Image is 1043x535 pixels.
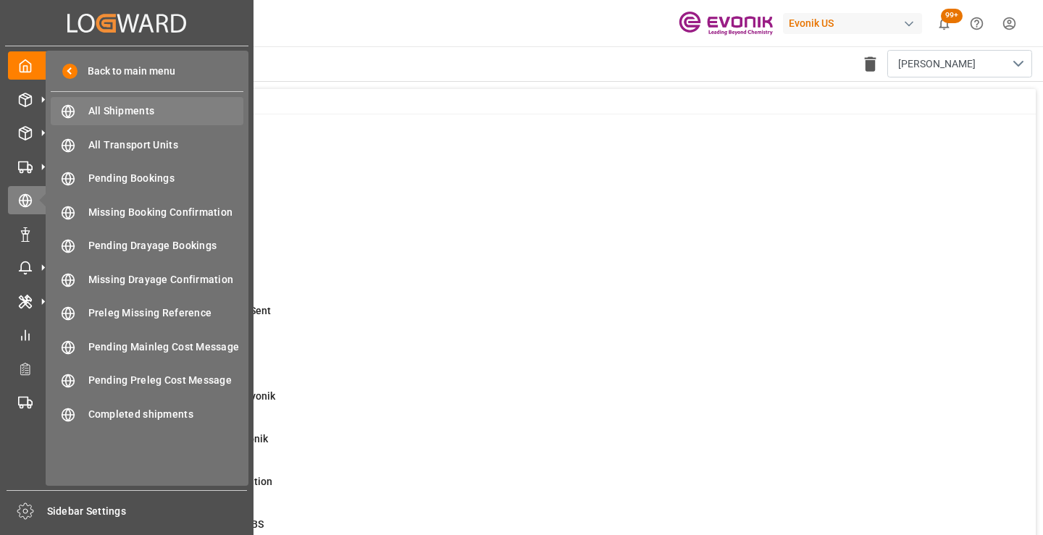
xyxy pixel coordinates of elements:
span: Back to main menu [78,64,175,79]
a: Completed shipments [51,400,243,428]
a: 39ABS: Missing Booking ConfirmationShipment [74,474,1018,505]
span: Completed shipments [88,407,244,422]
a: 40ETD>3 Days Past,No Cost Msg SentShipment [74,303,1018,334]
span: Pending Bookings [88,171,244,186]
a: Missing Booking Confirmation [51,198,243,226]
a: Missing Drayage Confirmation [51,265,243,293]
a: 27ABS: No Init Bkg Conf DateShipment [74,175,1018,206]
a: 1ABS: No Bkg Req Sent DateShipment [74,218,1018,248]
a: Non Conformance [8,219,246,248]
a: Pending Drayage Bookings [51,232,243,260]
a: Preleg Missing Reference [51,299,243,327]
span: Preleg Missing Reference [88,306,244,321]
a: Pending Bookings [51,164,243,193]
span: Pending Preleg Cost Message [88,373,244,388]
span: 99+ [941,9,963,23]
a: 0Error on Initial Sales Order to EvonikShipment [74,389,1018,419]
div: Evonik US [783,13,922,34]
a: 0MOT Missing at Order LevelSales Order-IVPO [74,132,1018,163]
span: All Shipments [88,104,244,119]
span: Pending Drayage Bookings [88,238,244,253]
a: 5ETD < 3 Days,No Del # Rec'dShipment [74,346,1018,376]
a: 13ETA > 10 Days , No ATA EnteredShipment [74,261,1018,291]
a: All Transport Units [51,130,243,159]
button: show 100 new notifications [928,7,960,40]
button: open menu [887,50,1032,77]
a: My Reports [8,321,246,349]
span: [PERSON_NAME] [898,56,976,72]
span: Missing Booking Confirmation [88,205,244,220]
a: Transport Planner [8,354,246,382]
span: Missing Drayage Confirmation [88,272,244,287]
a: Pending Preleg Cost Message [51,366,243,395]
a: All Shipments [51,97,243,125]
button: Evonik US [783,9,928,37]
a: My Cockpit [8,51,246,80]
button: Help Center [960,7,993,40]
a: Transport Planning [8,388,246,416]
span: All Transport Units [88,138,244,153]
a: Pending Mainleg Cost Message [51,332,243,361]
span: Pending Mainleg Cost Message [88,340,244,355]
img: Evonik-brand-mark-Deep-Purple-RGB.jpeg_1700498283.jpeg [679,11,773,36]
span: Sidebar Settings [47,504,248,519]
a: 0Error Sales Order Update to EvonikShipment [74,431,1018,462]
